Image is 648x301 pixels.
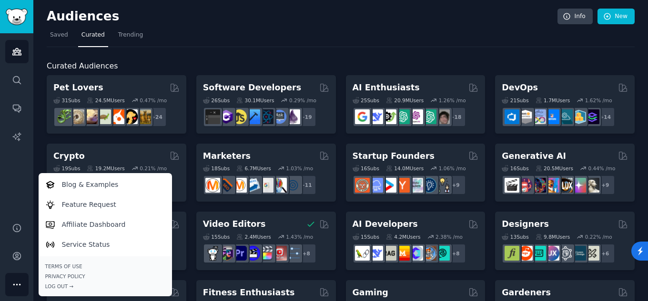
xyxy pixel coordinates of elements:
[147,107,167,127] div: + 24
[259,178,273,193] img: googleads
[531,109,546,124] img: Docker_DevOps
[70,109,84,124] img: ballpython
[203,233,230,240] div: 15 Sub s
[382,178,396,193] img: startup
[408,246,423,261] img: OpenSourceAI
[353,233,379,240] div: 15 Sub s
[232,246,247,261] img: premiere
[53,150,85,162] h2: Crypto
[571,246,586,261] img: learndesign
[53,97,80,104] div: 31 Sub s
[62,240,110,250] p: Service Status
[219,246,233,261] img: editors
[353,165,379,172] div: 16 Sub s
[368,246,383,261] img: DeepSeek
[62,200,116,210] p: Feature Request
[203,218,266,230] h2: Video Editors
[47,60,118,72] span: Curated Audiences
[382,246,396,261] img: Rag
[435,178,450,193] img: growmybusiness
[502,97,528,104] div: 21 Sub s
[557,9,593,25] a: Info
[203,165,230,172] div: 18 Sub s
[56,109,71,124] img: herpetology
[395,109,410,124] img: chatgpt_promptDesign
[585,246,599,261] img: UX_Design
[40,175,170,194] a: Blog & Examples
[115,28,146,47] a: Trending
[296,107,316,127] div: + 19
[595,107,615,127] div: + 14
[203,82,301,94] h2: Software Developers
[285,178,300,193] img: OnlineMarketing
[205,178,220,193] img: content_marketing
[502,165,528,172] div: 16 Sub s
[588,165,615,172] div: 0.44 % /mo
[45,273,165,280] a: Privacy Policy
[87,165,124,172] div: 19.2M Users
[296,175,316,195] div: + 11
[245,246,260,261] img: VideoEditors
[47,9,557,24] h2: Audiences
[118,31,143,39] span: Trending
[505,178,519,193] img: aivideo
[81,31,105,39] span: Curated
[435,246,450,261] img: AIDevelopersSociety
[502,150,566,162] h2: Generative AI
[87,97,124,104] div: 24.5M Users
[531,178,546,193] img: deepdream
[422,109,436,124] img: chatgpt_prompts_
[140,165,167,172] div: 0.21 % /mo
[536,97,570,104] div: 1.7M Users
[536,165,573,172] div: 20.5M Users
[558,178,573,193] img: FluxAI
[408,178,423,193] img: indiehackers
[545,178,559,193] img: sdforall
[203,287,295,299] h2: Fitness Enthusiasts
[386,165,424,172] div: 14.0M Users
[355,109,370,124] img: GoogleGeminiAI
[386,97,424,104] div: 20.9M Users
[78,28,108,47] a: Curated
[219,109,233,124] img: csharp
[50,31,68,39] span: Saved
[353,150,435,162] h2: Startup Founders
[518,178,533,193] img: dalle2
[502,287,551,299] h2: Gardeners
[205,109,220,124] img: software
[47,28,71,47] a: Saved
[62,220,126,230] p: Affiliate Dashboard
[45,283,165,290] div: Log Out →
[382,109,396,124] img: AItoolsCatalog
[502,218,549,230] h2: Designers
[136,109,151,124] img: dogbreed
[289,97,316,104] div: 0.29 % /mo
[285,246,300,261] img: postproduction
[236,233,271,240] div: 2.4M Users
[422,246,436,261] img: llmops
[272,109,287,124] img: AskComputerScience
[62,180,119,190] p: Blog & Examples
[53,165,80,172] div: 19 Sub s
[286,165,313,172] div: 1.03 % /mo
[219,178,233,193] img: bigseo
[435,233,463,240] div: 2.38 % /mo
[408,109,423,124] img: OpenAIDev
[505,246,519,261] img: typography
[353,97,379,104] div: 25 Sub s
[205,246,220,261] img: gopro
[232,178,247,193] img: AskMarketing
[597,9,635,25] a: New
[446,107,466,127] div: + 18
[236,165,271,172] div: 6.7M Users
[203,150,251,162] h2: Marketers
[585,233,612,240] div: 0.22 % /mo
[536,233,570,240] div: 9.8M Users
[353,287,388,299] h2: Gaming
[203,97,230,104] div: 26 Sub s
[422,178,436,193] img: Entrepreneurship
[518,109,533,124] img: AWS_Certified_Experts
[245,109,260,124] img: iOSProgramming
[545,109,559,124] img: DevOpsLinks
[259,109,273,124] img: reactnative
